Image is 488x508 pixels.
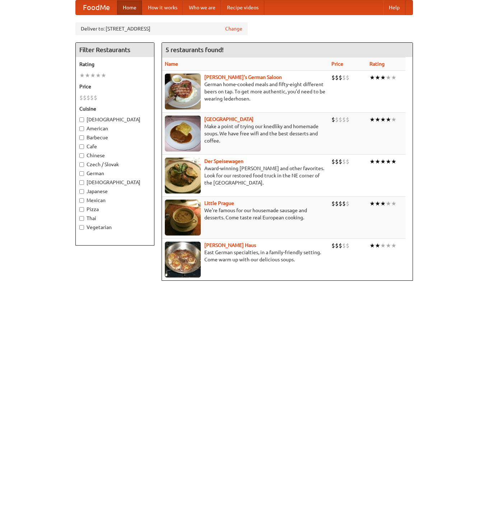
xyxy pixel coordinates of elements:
[117,0,142,15] a: Home
[339,242,342,250] li: $
[83,94,87,102] li: $
[79,117,84,122] input: [DEMOGRAPHIC_DATA]
[204,116,254,122] a: [GEOGRAPHIC_DATA]
[79,162,84,167] input: Czech / Slovak
[339,200,342,208] li: $
[79,189,84,194] input: Japanese
[221,0,264,15] a: Recipe videos
[380,158,386,166] li: ★
[391,200,396,208] li: ★
[335,242,339,250] li: $
[79,170,150,177] label: German
[142,0,183,15] a: How it works
[79,197,150,204] label: Mexican
[335,116,339,123] li: $
[386,116,391,123] li: ★
[339,74,342,81] li: $
[165,158,201,194] img: speisewagen.jpg
[386,242,391,250] li: ★
[335,200,339,208] li: $
[79,126,84,131] input: American
[346,200,349,208] li: $
[94,94,97,102] li: $
[204,74,282,80] a: [PERSON_NAME]'s German Saloon
[85,71,90,79] li: ★
[331,158,335,166] li: $
[346,242,349,250] li: $
[346,74,349,81] li: $
[331,74,335,81] li: $
[165,200,201,236] img: littleprague.jpg
[331,242,335,250] li: $
[101,71,106,79] li: ★
[79,215,150,222] label: Thai
[370,200,375,208] li: ★
[375,158,380,166] li: ★
[79,144,84,149] input: Cafe
[375,74,380,81] li: ★
[339,116,342,123] li: $
[370,74,375,81] li: ★
[96,71,101,79] li: ★
[79,94,83,102] li: $
[79,171,84,176] input: German
[165,74,201,109] img: esthers.jpg
[76,43,154,57] h4: Filter Restaurants
[90,94,94,102] li: $
[165,123,326,144] p: Make a point of trying our knedlíky and homemade soups. We have free wifi and the best desserts a...
[165,242,201,278] img: kohlhaus.jpg
[166,46,224,53] ng-pluralize: 5 restaurants found!
[79,188,150,195] label: Japanese
[391,116,396,123] li: ★
[75,22,248,35] div: Deliver to: [STREET_ADDRESS]
[331,200,335,208] li: $
[165,207,326,221] p: We're famous for our housemade sausage and desserts. Come taste real European cooking.
[165,116,201,152] img: czechpoint.jpg
[79,207,84,212] input: Pizza
[79,179,150,186] label: [DEMOGRAPHIC_DATA]
[386,200,391,208] li: ★
[79,134,150,141] label: Barbecue
[165,165,326,186] p: Award-winning [PERSON_NAME] and other favorites. Look for our restored food truck in the NE corne...
[391,242,396,250] li: ★
[204,158,243,164] b: Der Speisewagen
[225,25,242,32] a: Change
[79,216,84,221] input: Thai
[370,158,375,166] li: ★
[79,153,84,158] input: Chinese
[204,242,256,248] a: [PERSON_NAME] Haus
[79,116,150,123] label: [DEMOGRAPHIC_DATA]
[380,242,386,250] li: ★
[380,74,386,81] li: ★
[79,224,150,231] label: Vegetarian
[391,158,396,166] li: ★
[339,158,342,166] li: $
[380,200,386,208] li: ★
[380,116,386,123] li: ★
[165,61,178,67] a: Name
[391,74,396,81] li: ★
[79,71,85,79] li: ★
[342,158,346,166] li: $
[79,125,150,132] label: American
[79,152,150,159] label: Chinese
[79,135,84,140] input: Barbecue
[386,158,391,166] li: ★
[165,249,326,263] p: East German specialties, in a family-friendly setting. Come warm up with our delicious soups.
[331,61,343,67] a: Price
[87,94,90,102] li: $
[183,0,221,15] a: Who we are
[79,143,150,150] label: Cafe
[370,116,375,123] li: ★
[204,200,234,206] a: Little Prague
[79,61,150,68] h5: Rating
[165,81,326,102] p: German home-cooked meals and fifty-eight different beers on tap. To get more authentic, you'd nee...
[342,200,346,208] li: $
[370,242,375,250] li: ★
[383,0,405,15] a: Help
[346,116,349,123] li: $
